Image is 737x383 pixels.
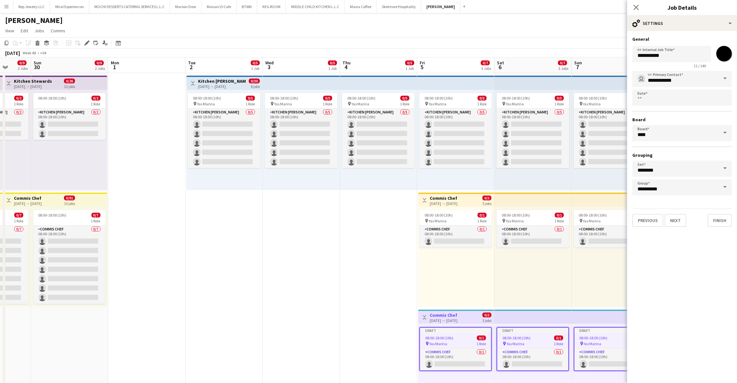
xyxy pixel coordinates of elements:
[558,66,568,71] div: 3 Jobs
[328,60,337,65] span: 0/5
[429,218,447,223] span: Yas Marina
[342,60,351,66] span: Thu
[574,210,646,248] div: 08:00-18:00 (10h)0/1 Yas Marina1 RoleCommis Chef0/108:00-18:00 (10h)
[554,341,563,346] span: 1 Role
[482,200,491,206] div: 3 jobs
[89,0,170,13] button: MOCHI DESSERTS CATERING SERVICES L.L.C
[188,93,260,168] app-job-card: 08:00-18:00 (10h)0/5 Yas Marina1 RoleKitchen [PERSON_NAME]0/508:00-18:00 (10h)
[33,109,106,140] app-card-role: Kitchen [PERSON_NAME]0/208:00-18:00 (10h)
[64,196,75,200] span: 0/91
[38,96,67,101] span: 08:00-18:00 (10h)
[33,210,106,304] app-job-card: 08:00-18:00 (10h)0/71 RoleCommis Chef0/708:00-18:00 (10h)
[632,117,732,122] h3: Board
[251,83,260,89] div: 6 jobs
[18,66,28,71] div: 2 Jobs
[274,101,292,106] span: Yas Marina
[477,341,486,346] span: 1 Role
[497,93,569,168] app-job-card: 08:00-18:00 (10h)0/5 Yas Marina1 RoleKitchen [PERSON_NAME]0/508:00-18:00 (10h)
[347,96,375,101] span: 08:00-18:00 (10h)
[420,348,491,370] app-card-role: Commis Chef0/108:00-18:00 (10h)
[425,335,453,340] span: 08:00-18:00 (10h)
[554,101,564,106] span: 1 Role
[665,214,686,227] button: Next
[33,63,41,71] span: 30
[237,0,257,13] button: BTWN
[400,101,409,106] span: 1 Role
[481,66,491,71] div: 3 Jobs
[554,335,563,340] span: 0/1
[198,78,246,84] h3: Kitchen [PERSON_NAME]
[555,213,564,218] span: 0/1
[264,63,274,71] span: 3
[35,28,44,34] span: Jobs
[33,93,106,140] app-job-card: 08:00-18:00 (10h)0/21 RoleKitchen [PERSON_NAME]0/208:00-18:00 (10h)
[405,66,414,71] div: 1 Job
[574,93,646,168] div: 08:00-18:00 (10h)0/5 Yas Marina1 RoleKitchen [PERSON_NAME]0/508:00-18:00 (10h)
[574,348,646,370] app-card-role: Commis Chef0/108:00-18:00 (10h)
[430,312,458,318] h3: Commis Chef
[419,210,492,248] div: 08:00-18:00 (10h)0/1 Yas Marina1 RoleCommis Chef0/108:00-18:00 (10h)
[265,60,274,66] span: Wed
[482,196,491,200] span: 0/3
[345,0,377,13] button: Masra Coffee
[265,93,337,168] app-job-card: 08:00-18:00 (10h)0/5 Yas Marina1 RoleKitchen [PERSON_NAME]0/508:00-18:00 (10h)
[477,335,486,340] span: 0/1
[17,60,26,65] span: 0/9
[18,27,31,35] a: Edit
[583,218,601,223] span: Yas Marina
[430,318,458,323] div: [DATE] → [DATE]
[342,109,415,168] app-card-role: Kitchen [PERSON_NAME]0/508:00-18:00 (10h)
[95,60,104,65] span: 0/9
[14,218,23,223] span: 1 Role
[21,28,28,34] span: Edit
[328,66,337,71] div: 1 Job
[632,214,663,227] button: Previous
[64,79,75,83] span: 0/26
[497,210,569,248] app-job-card: 08:00-18:00 (10h)0/1 Yas Marina1 RoleCommis Chef0/108:00-18:00 (10h)
[497,327,569,371] app-job-card: Draft08:00-18:00 (10h)0/1 Yas Marina1 RoleCommis Chef0/108:00-18:00 (10h)
[579,96,607,101] span: 08:00-18:00 (10h)
[574,60,582,66] span: Sun
[32,27,47,35] a: Jobs
[5,28,14,34] span: View
[91,96,100,101] span: 0/2
[430,195,458,201] h3: Commis Chef
[40,50,46,55] div: +04
[91,218,100,223] span: 1 Role
[91,101,100,106] span: 1 Role
[377,0,421,13] button: Skelmore Hospitality
[502,213,530,218] span: 08:00-18:00 (10h)
[482,313,491,317] span: 0/3
[323,101,332,106] span: 1 Role
[400,96,409,101] span: 0/5
[14,96,23,101] span: 0/2
[429,101,447,106] span: Yas Marina
[419,327,492,371] div: Draft08:00-18:00 (10h)0/1 Yas Marina1 RoleCommis Chef0/108:00-18:00 (10h)
[14,195,42,201] h3: Commis Chef
[64,200,75,206] div: 13 jobs
[419,93,492,168] app-job-card: 08:00-18:00 (10h)0/5 Yas Marina1 RoleKitchen [PERSON_NAME]0/508:00-18:00 (10h)
[497,109,569,168] app-card-role: Kitchen [PERSON_NAME]0/508:00-18:00 (10h)
[197,101,215,106] span: Yas Marina
[21,50,37,55] span: Week 48
[352,101,369,106] span: Yas Marina
[198,84,246,89] div: [DATE] → [DATE]
[14,201,42,206] div: [DATE] → [DATE]
[420,328,491,333] div: Draft
[555,96,564,101] span: 0/5
[497,60,504,66] span: Sat
[251,60,260,65] span: 0/5
[477,101,487,106] span: 1 Role
[429,341,447,346] span: Yas Marina
[14,213,23,218] span: 0/7
[477,218,487,223] span: 1 Role
[419,63,425,71] span: 5
[507,341,524,346] span: Yas Marina
[5,50,20,56] div: [DATE]
[202,0,237,13] button: Maisan15 Cafe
